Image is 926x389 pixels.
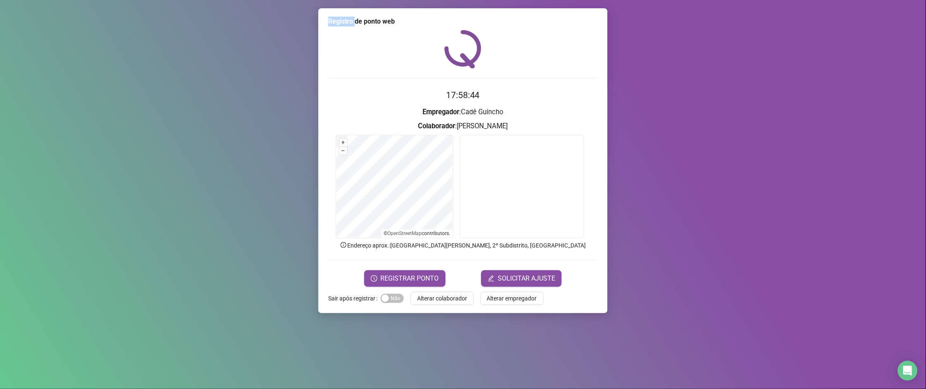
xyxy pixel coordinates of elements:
[364,270,446,287] button: REGISTRAR PONTO
[328,121,598,132] h3: : [PERSON_NAME]
[487,294,537,303] span: Alterar empregador
[328,241,598,250] p: Endereço aprox. : [GEOGRAPHIC_DATA][PERSON_NAME], 2º Subdistrito, [GEOGRAPHIC_DATA]
[328,292,381,305] label: Sair após registrar
[488,275,494,282] span: edit
[481,270,562,287] button: editSOLICITAR AJUSTE
[384,231,451,236] li: © contributors.
[388,231,422,236] a: OpenStreetMap
[339,147,347,155] button: –
[410,292,474,305] button: Alterar colaborador
[371,275,377,282] span: clock-circle
[444,30,482,68] img: QRPoint
[480,292,544,305] button: Alterar empregador
[898,361,918,381] div: Open Intercom Messenger
[423,108,460,116] strong: Empregador
[418,122,456,130] strong: Colaborador
[328,17,598,26] div: Registro de ponto web
[417,294,467,303] span: Alterar colaborador
[498,274,555,283] span: SOLICITAR AJUSTE
[328,107,598,118] h3: : Cadê Guincho
[339,139,347,146] button: +
[446,90,480,100] time: 17:58:44
[340,241,347,249] span: info-circle
[381,274,439,283] span: REGISTRAR PONTO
